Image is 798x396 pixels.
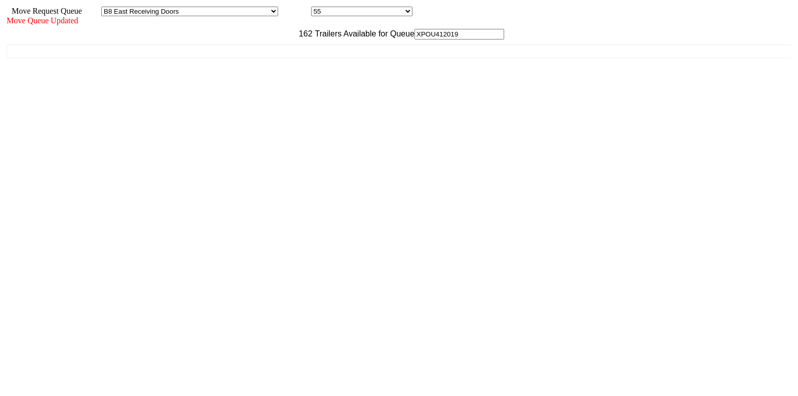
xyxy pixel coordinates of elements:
span: Location [280,7,309,15]
input: Filter Available Trailers [414,29,504,39]
span: Trailers Available for Queue [313,29,415,38]
span: Move Queue Updated [7,16,78,25]
span: Area [84,7,99,15]
span: 162 [294,29,313,38]
span: Move Request Queue [7,7,82,15]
